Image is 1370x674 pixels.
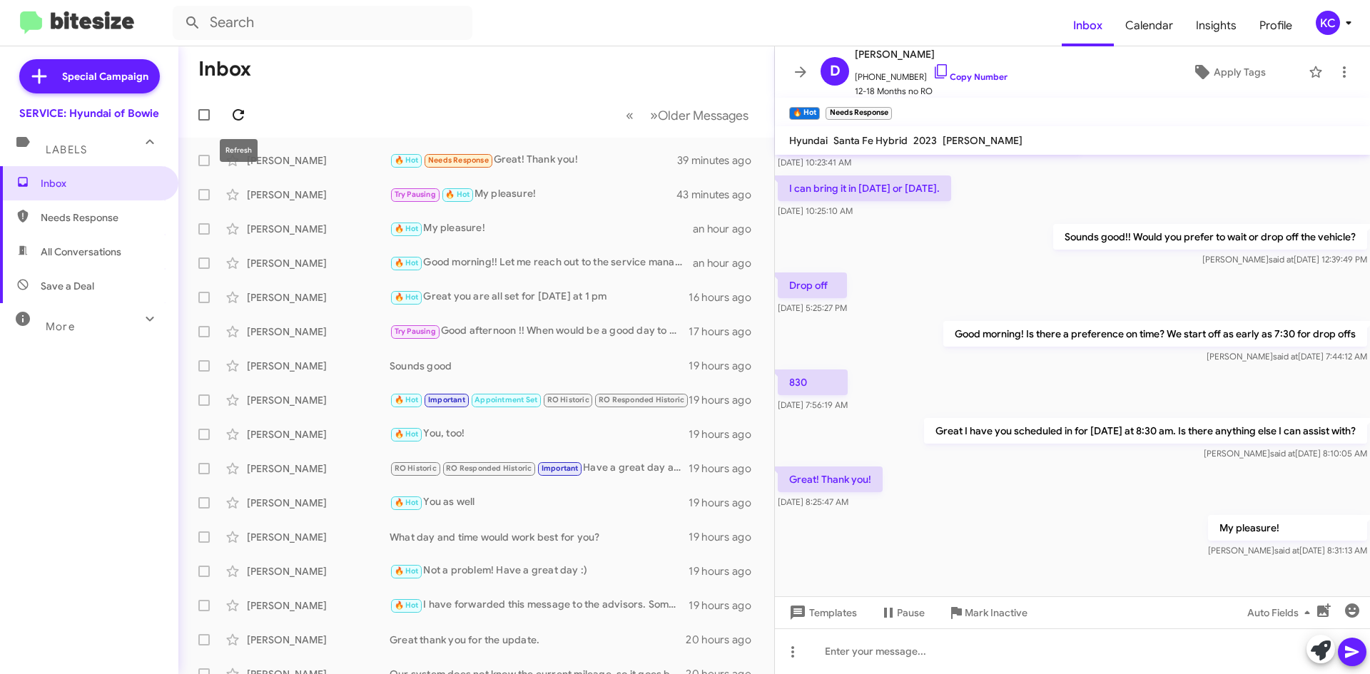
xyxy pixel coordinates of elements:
[778,205,853,216] span: [DATE] 10:25:10 AM
[395,601,419,610] span: 🔥 Hot
[933,71,1008,82] a: Copy Number
[247,222,390,236] div: [PERSON_NAME]
[220,139,258,162] div: Refresh
[855,84,1008,98] span: 12-18 Months no RO
[775,600,868,626] button: Templates
[1062,5,1114,46] a: Inbox
[778,272,847,298] p: Drop off
[19,106,159,121] div: SERVICE: Hyundai of Bowie
[390,220,693,237] div: My pleasure!
[778,466,883,492] p: Great! Thank you!
[689,496,763,510] div: 19 hours ago
[686,633,763,647] div: 20 hours ago
[19,59,160,93] a: Special Campaign
[943,134,1023,147] span: [PERSON_NAME]
[247,530,390,544] div: [PERSON_NAME]
[778,496,848,507] span: [DATE] 8:25:47 AM
[395,224,419,233] span: 🔥 Hot
[390,597,689,613] div: I have forwarded this message to the advisors. Someone should be reaching out
[390,530,689,544] div: What day and time would work best for you?
[390,426,689,442] div: You, too!
[247,290,390,305] div: [PERSON_NAME]
[395,155,419,165] span: 🔥 Hot
[390,323,689,339] div: Good afternoon !! When would be a good day to bring the Palisade back in for us to look at the ot...
[789,134,828,147] span: Hyundai
[390,494,689,511] div: You as well
[1204,448,1367,459] span: [PERSON_NAME] [DATE] 8:10:05 AM
[395,464,437,473] span: RO Historic
[247,256,390,270] div: [PERSON_NAME]
[855,63,1008,84] span: [PHONE_NUMBER]
[855,46,1008,63] span: [PERSON_NAME]
[778,302,847,313] span: [DATE] 5:25:27 PM
[689,325,763,339] div: 17 hours ago
[689,461,763,476] div: 19 hours ago
[41,279,94,293] span: Save a Deal
[1270,448,1295,459] span: said at
[689,393,763,407] div: 19 hours ago
[62,69,148,83] span: Special Campaign
[778,399,848,410] span: [DATE] 7:56:19 AM
[658,108,749,123] span: Older Messages
[924,418,1367,444] p: Great I have you scheduled in for [DATE] at 8:30 am. Is there anything else I can assist with?
[46,143,87,156] span: Labels
[1316,11,1340,35] div: KC
[247,188,390,202] div: [PERSON_NAME]
[689,359,763,373] div: 19 hours ago
[247,564,390,578] div: [PERSON_NAME]
[247,633,390,647] div: [PERSON_NAME]
[1304,11,1354,35] button: KC
[247,427,390,441] div: [PERSON_NAME]
[390,460,689,476] div: Have a great day as well
[390,563,689,579] div: Not a problem! Have a great day :)
[943,321,1367,347] p: Good morning! Is there a preference on time? We start off as early as 7:30 for drop offs
[198,58,251,81] h1: Inbox
[1248,5,1304,46] a: Profile
[789,107,820,120] small: 🔥 Hot
[1274,545,1299,556] span: said at
[618,101,757,130] nav: Page navigation example
[428,395,465,404] span: Important
[41,210,162,225] span: Needs Response
[390,289,689,305] div: Great you are all set for [DATE] at 1 pm
[445,190,470,199] span: 🔥 Hot
[689,427,763,441] div: 19 hours ago
[641,101,757,130] button: Next
[868,600,936,626] button: Pause
[395,566,419,576] span: 🔥 Hot
[247,393,390,407] div: [PERSON_NAME]
[650,106,658,124] span: »
[41,176,162,190] span: Inbox
[1114,5,1184,46] a: Calendar
[1214,59,1266,85] span: Apply Tags
[689,530,763,544] div: 19 hours ago
[693,256,763,270] div: an hour ago
[428,155,489,165] span: Needs Response
[395,292,419,302] span: 🔥 Hot
[1184,5,1248,46] a: Insights
[247,496,390,510] div: [PERSON_NAME]
[390,392,689,408] div: Ok
[778,369,848,395] p: 830
[1155,59,1301,85] button: Apply Tags
[617,101,642,130] button: Previous
[390,359,689,373] div: Sounds good
[1202,254,1367,265] span: [PERSON_NAME] [DATE] 12:39:49 PM
[1053,224,1367,250] p: Sounds good!! Would you prefer to wait or drop off the vehicle?
[693,222,763,236] div: an hour ago
[1207,351,1367,362] span: [PERSON_NAME] [DATE] 7:44:12 AM
[1269,254,1294,265] span: said at
[446,464,532,473] span: RO Responded Historic
[390,633,686,647] div: Great thank you for the update.
[897,600,925,626] span: Pause
[547,395,589,404] span: RO Historic
[395,327,436,336] span: Try Pausing
[936,600,1039,626] button: Mark Inactive
[913,134,937,147] span: 2023
[1236,600,1327,626] button: Auto Fields
[1208,515,1367,541] p: My pleasure!
[626,106,634,124] span: «
[395,395,419,404] span: 🔥 Hot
